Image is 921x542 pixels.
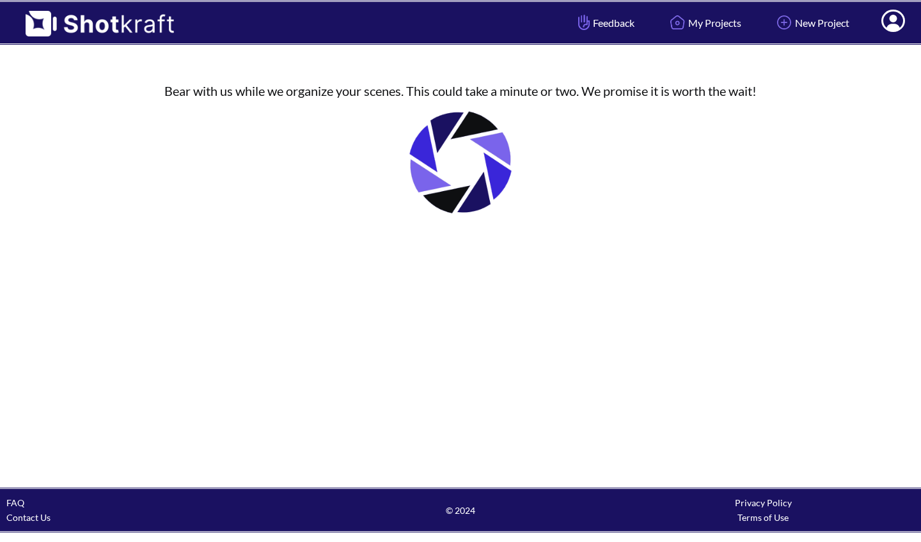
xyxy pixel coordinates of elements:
a: Contact Us [6,512,51,523]
img: Loading.. [397,98,524,226]
a: New Project [764,6,859,40]
img: Hand Icon [575,12,593,33]
div: Privacy Policy [612,495,915,510]
span: © 2024 [309,503,611,518]
span: Feedback [575,15,634,30]
a: My Projects [657,6,751,40]
div: Terms of Use [612,510,915,525]
a: FAQ [6,497,24,508]
img: Home Icon [666,12,688,33]
img: Add Icon [773,12,795,33]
